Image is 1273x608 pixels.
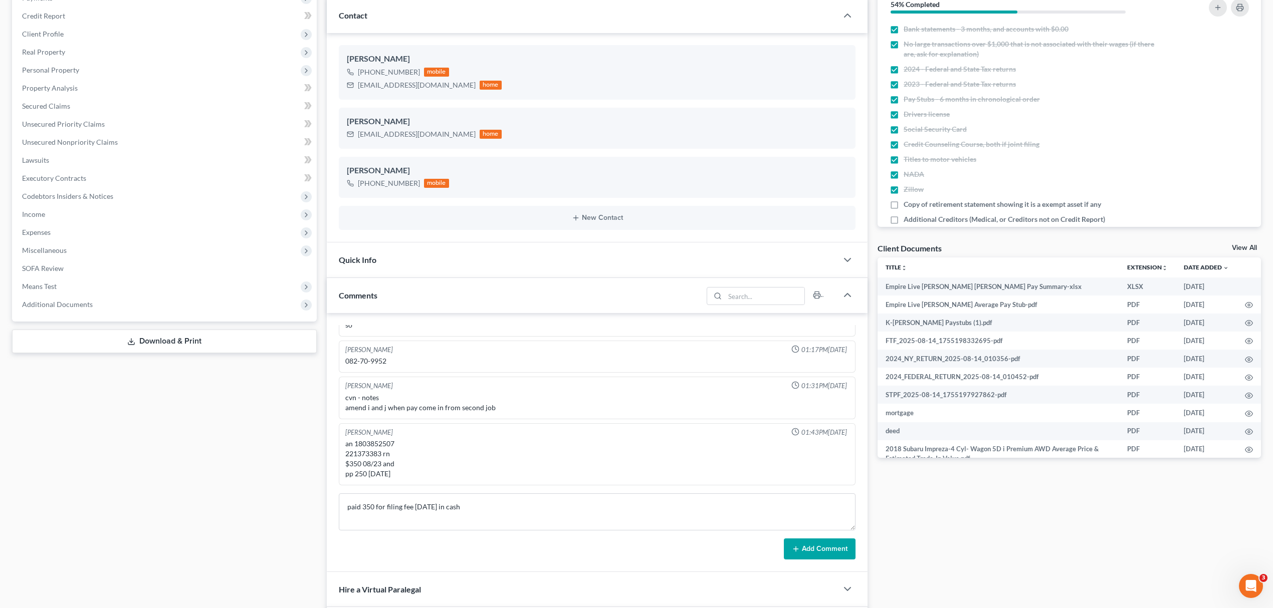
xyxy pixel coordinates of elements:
[22,228,51,236] span: Expenses
[878,422,1119,440] td: deed
[22,192,113,200] span: Codebtors Insiders & Notices
[878,295,1119,314] td: Empire Live [PERSON_NAME] Average Pay Stub-pdf
[1176,332,1237,350] td: [DATE]
[22,138,118,146] span: Unsecured Nonpriority Claims
[1119,404,1176,422] td: PDF
[345,393,849,413] div: cvn - notes amend i and j when pay come in from second job
[1176,440,1237,468] td: [DATE]
[424,179,449,188] div: mobile
[345,356,849,366] div: 082-70-9952
[347,165,847,177] div: [PERSON_NAME]
[1119,277,1176,295] td: XLSX
[1176,350,1237,368] td: [DATE]
[1223,265,1229,271] i: expand_more
[878,332,1119,350] td: FTF_2025-08-14_1755198332695-pdf
[1239,574,1263,598] iframe: Intercom live chat
[904,154,976,164] span: Titles to motor vehicles
[1176,404,1237,422] td: [DATE]
[904,199,1101,209] span: Copy of retirement statement showing it is a exempt asset if any
[22,174,86,182] span: Executory Contracts
[801,428,847,437] span: 01:43PM[DATE]
[1162,265,1168,271] i: unfold_more
[1119,350,1176,368] td: PDF
[904,169,924,179] span: NADA
[22,264,64,272] span: SOFA Review
[358,129,476,139] div: [EMAIL_ADDRESS][DOMAIN_NAME]
[1119,314,1176,332] td: PDF
[22,66,79,74] span: Personal Property
[1119,440,1176,468] td: PDF
[345,428,393,437] div: [PERSON_NAME]
[14,115,317,133] a: Unsecured Priority Claims
[22,102,70,110] span: Secured Claims
[901,265,907,271] i: unfold_more
[1259,574,1267,582] span: 3
[14,151,317,169] a: Lawsuits
[878,368,1119,386] td: 2024_FEDERAL_RETURN_2025-08-14_010452-pdf
[22,156,49,164] span: Lawsuits
[904,109,950,119] span: Drivers license
[339,11,367,20] span: Contact
[904,214,1105,224] span: Additional Creditors (Medical, or Creditors not on Credit Report)
[878,440,1119,468] td: 2018 Subaru Impreza-4 Cyl- Wagon 5D i Premium AWD Average Price & Estimated Trade-In Value.pdf
[904,79,1016,89] span: 2023 - Federal and State Tax returns
[886,263,907,271] a: Titleunfold_more
[14,79,317,97] a: Property Analysis
[801,381,847,391] span: 01:31PM[DATE]
[22,48,65,56] span: Real Property
[904,139,1039,149] span: Credit Counseling Course, both if joint filing
[801,345,847,355] span: 01:17PM[DATE]
[904,39,1157,59] span: No large transactions over $1,000 that is not associated with their wages (if there are, ask for ...
[1176,295,1237,314] td: [DATE]
[1127,263,1168,271] a: Extensionunfold_more
[14,169,317,187] a: Executory Contracts
[14,133,317,151] a: Unsecured Nonpriority Claims
[904,184,924,194] span: Zillow
[22,84,78,92] span: Property Analysis
[22,246,67,254] span: Miscellaneous
[1119,422,1176,440] td: PDF
[904,24,1069,34] span: Bank statements - 3 months, and accounts with $0.00
[347,53,847,65] div: [PERSON_NAME]
[904,124,967,134] span: Social Security Card
[480,130,502,139] div: home
[347,116,847,128] div: [PERSON_NAME]
[878,277,1119,295] td: Empire Live [PERSON_NAME] [PERSON_NAME] Pay Summary-xlsx
[12,330,317,353] a: Download & Print
[339,255,376,264] span: Quick Info
[22,30,64,38] span: Client Profile
[424,68,449,77] div: mobile
[480,81,502,90] div: home
[339,584,421,594] span: Hire a Virtual Paralegal
[904,64,1016,74] span: 2024 - Federal and State Tax returns
[1176,368,1237,386] td: [DATE]
[1176,314,1237,332] td: [DATE]
[725,287,805,305] input: Search...
[14,7,317,25] a: Credit Report
[358,178,420,188] div: [PHONE_NUMBER]
[345,439,849,479] div: an 1803852507 221373383 rn $350 08/23 and pp 250 [DATE]
[1119,332,1176,350] td: PDF
[358,80,476,90] div: [EMAIL_ADDRESS][DOMAIN_NAME]
[22,300,93,309] span: Additional Documents
[904,94,1040,104] span: Pay Stubs - 6 months in chronological order
[1119,386,1176,404] td: PDF
[1176,277,1237,295] td: [DATE]
[14,259,317,277] a: SOFA Review
[22,210,45,218] span: Income
[1119,368,1176,386] td: PDF
[1176,422,1237,440] td: [DATE]
[878,386,1119,404] td: STPF_2025-08-14_1755197927862-pdf
[878,404,1119,422] td: mortgage
[878,243,942,253] div: Client Documents
[14,97,317,115] a: Secured Claims
[784,538,856,559] button: Add Comment
[1232,244,1257,251] a: View All
[22,120,105,128] span: Unsecured Priority Claims
[358,67,420,77] div: [PHONE_NUMBER]
[339,290,377,300] span: Comments
[878,314,1119,332] td: K-[PERSON_NAME] Paystubs (1).pdf
[1184,263,1229,271] a: Date Added expand_more
[22,282,57,290] span: Means Test
[22,12,65,20] span: Credit Report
